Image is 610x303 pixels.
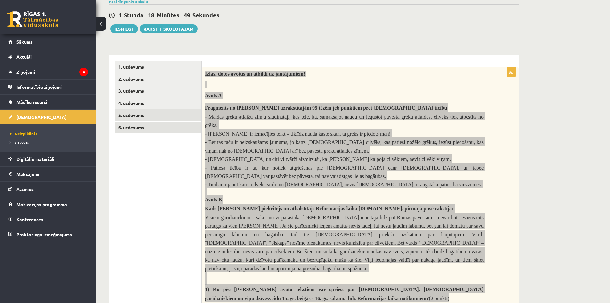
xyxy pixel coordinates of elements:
[205,156,451,162] span: - [DEMOGRAPHIC_DATA] un citi viltvārži aizmirsuši, ka [PERSON_NAME] kalpoja cilvēkiem, nevis cilv...
[8,64,88,79] a: Ziņojumi4
[192,11,219,19] span: Sekundes
[8,95,88,109] a: Mācību resursi
[115,122,201,133] a: 6. uzdevums
[205,165,484,179] span: - Patiesa ticība ir tā, kur notiek atgriešanās pie [DEMOGRAPHIC_DATA] caur [DEMOGRAPHIC_DATA], un...
[10,131,37,136] span: Neizpildītās
[157,11,179,19] span: Minūtes
[8,182,88,197] a: Atzīmes
[7,11,58,27] a: Rīgas 1. Tālmācības vidusskola
[8,49,88,64] a: Aktuāli
[8,110,88,124] a: [DEMOGRAPHIC_DATA]
[8,227,88,242] a: Proktoringa izmēģinājums
[140,24,198,33] a: Rakstīt skolotājam
[205,197,222,202] span: Avots B
[205,93,222,98] span: Avots A
[16,99,47,105] span: Mācību resursi
[205,182,482,187] span: - Ticībai ir jābūt katra cilvēka sirdī, un [DEMOGRAPHIC_DATA], nevis [DEMOGRAPHIC_DATA], ir augst...
[16,186,34,192] span: Atzīmes
[115,85,201,97] a: 3. uzdevums
[8,197,88,212] a: Motivācijas programma
[205,206,453,211] span: Kāds [PERSON_NAME] piekritējs un atbalstītājs Reformācijas laikā [DOMAIN_NAME]. pirmajā pusē raks...
[124,11,143,19] span: Stunda
[110,24,138,33] button: Iesniegt
[115,73,201,85] a: 2. uzdevums
[118,11,122,19] span: 1
[16,64,88,79] legend: Ziņojumi
[205,215,484,271] span: Visiem garīdzniekiem – sākot no visparastākā [DEMOGRAPHIC_DATA] mācītāja līdz pat Romas pāvestam ...
[205,71,305,77] span: Izlasi dotos avotus un atbildi uz jautājumiem!
[115,109,201,121] a: 5. uzdevums
[16,54,32,60] span: Aktuāli
[16,201,67,207] span: Motivācijas programma
[10,139,29,145] span: Izlabotās
[205,139,484,153] span: - Bet tas taču ir neizskaužams ļaunums, jo katrs [DEMOGRAPHIC_DATA] cilvēks, kas patiesi nožēlo g...
[16,167,88,181] legend: Maksājumi
[10,131,90,137] a: Neizpildītās
[16,80,88,94] legend: Informatīvie ziņojumi
[16,114,67,120] span: [DEMOGRAPHIC_DATA]
[79,68,88,76] i: 4
[205,105,447,111] span: Fragments no [PERSON_NAME] uzrakstītajām 95 tēzēm jeb punktiem pret [DEMOGRAPHIC_DATA] ticību
[10,139,90,145] a: Izlabotās
[8,212,88,227] a: Konferences
[148,11,154,19] span: 18
[8,167,88,181] a: Maksājumi
[184,11,190,19] span: 49
[8,152,88,166] a: Digitālie materiāli
[115,61,201,73] a: 1. uzdevums
[205,114,484,128] span: - Maldās grēku atlaižu zīmju sludinātāji, kas teic, ka, samaksājot naudu un iegūstot pāvesta grēk...
[429,296,450,301] span: (2 punkti)
[16,231,72,237] span: Proktoringa izmēģinājums
[16,156,54,162] span: Digitālie materiāli
[16,39,33,45] span: Sākums
[115,97,201,109] a: 4. uzdevums
[507,67,516,77] p: 6p
[205,131,391,137] span: - [PERSON_NAME] ir iemācījies teikt – tiklīdz nauda kastē skan, tā grēks ir piedots man!
[8,80,88,94] a: Informatīvie ziņojumi
[8,34,88,49] a: Sākums
[16,216,43,222] span: Konferences
[205,287,484,301] span: 1) Ko pēc [PERSON_NAME] avotu tekstiem var spriest par [DEMOGRAPHIC_DATA], [DEMOGRAPHIC_DATA] gar...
